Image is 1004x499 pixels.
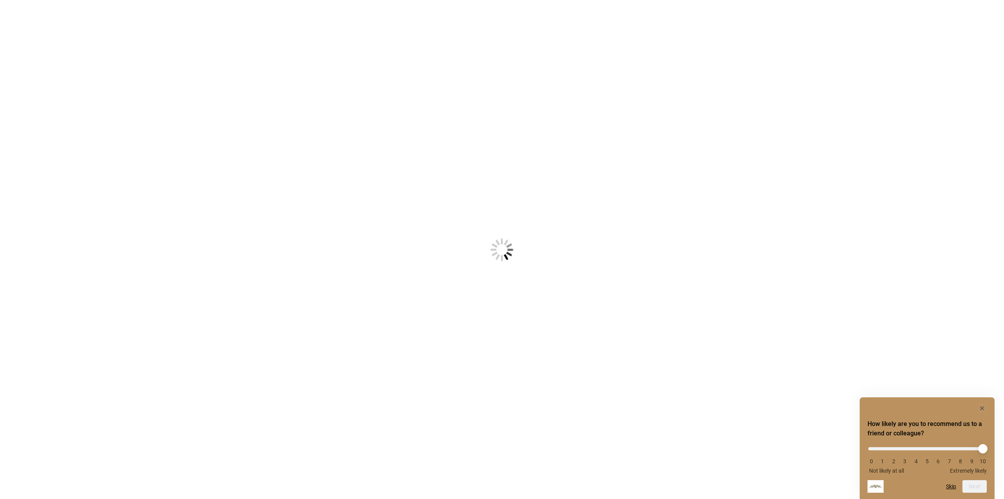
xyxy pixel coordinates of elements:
[977,404,987,413] button: Hide survey
[934,458,942,464] li: 6
[878,458,886,464] li: 1
[869,468,904,474] span: Not likely at all
[950,468,987,474] span: Extremely likely
[962,480,987,493] button: Next question
[957,458,964,464] li: 8
[979,458,987,464] li: 10
[946,458,953,464] li: 7
[912,458,920,464] li: 4
[968,458,976,464] li: 9
[868,458,875,464] li: 0
[452,199,552,300] img: Loading
[946,483,956,490] button: Skip
[923,458,931,464] li: 5
[868,441,987,474] div: How likely are you to recommend us to a friend or colleague? Select an option from 0 to 10, with ...
[868,419,987,438] h2: How likely are you to recommend us to a friend or colleague? Select an option from 0 to 10, with ...
[868,404,987,493] div: How likely are you to recommend us to a friend or colleague? Select an option from 0 to 10, with ...
[890,458,898,464] li: 2
[901,458,909,464] li: 3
